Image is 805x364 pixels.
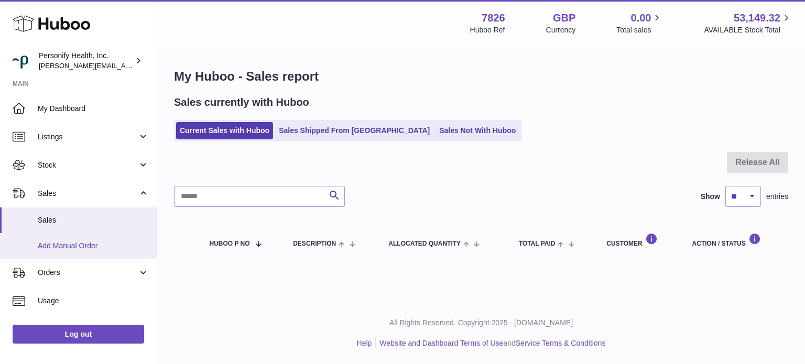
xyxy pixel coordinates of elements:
span: Total paid [519,240,556,247]
div: Customer [606,233,671,247]
li: and [376,338,605,348]
a: Current Sales with Huboo [176,122,273,139]
span: ALLOCATED Quantity [388,240,461,247]
div: Currency [546,25,576,35]
a: Log out [13,325,144,344]
strong: 7826 [482,11,505,25]
span: entries [766,192,788,202]
strong: GBP [553,11,575,25]
span: Add Manual Order [38,241,149,251]
a: Website and Dashboard Terms of Use [379,339,503,347]
a: 53,149.32 AVAILABLE Stock Total [704,11,792,35]
span: Listings [38,132,138,142]
a: Sales Not With Huboo [436,122,519,139]
span: 0.00 [631,11,651,25]
span: 53,149.32 [734,11,780,25]
span: [PERSON_NAME][EMAIL_ADDRESS][PERSON_NAME][DOMAIN_NAME] [39,61,266,70]
span: Total sales [616,25,663,35]
a: Sales Shipped From [GEOGRAPHIC_DATA] [275,122,433,139]
div: Personify Health, Inc. [39,51,133,71]
img: donald.holliday@virginpulse.com [13,53,28,69]
span: Usage [38,296,149,306]
label: Show [701,192,720,202]
span: Orders [38,268,138,278]
p: All Rights Reserved. Copyright 2025 - [DOMAIN_NAME] [166,318,797,328]
span: AVAILABLE Stock Total [704,25,792,35]
a: Service Terms & Conditions [516,339,606,347]
span: Description [293,240,336,247]
h1: My Huboo - Sales report [174,68,788,85]
span: My Dashboard [38,104,149,114]
div: Huboo Ref [470,25,505,35]
a: 0.00 Total sales [616,11,663,35]
span: Stock [38,160,138,170]
h2: Sales currently with Huboo [174,95,309,109]
div: Action / Status [692,233,778,247]
span: Sales [38,215,149,225]
span: Sales [38,189,138,198]
a: Help [357,339,372,347]
span: Huboo P no [210,240,250,247]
